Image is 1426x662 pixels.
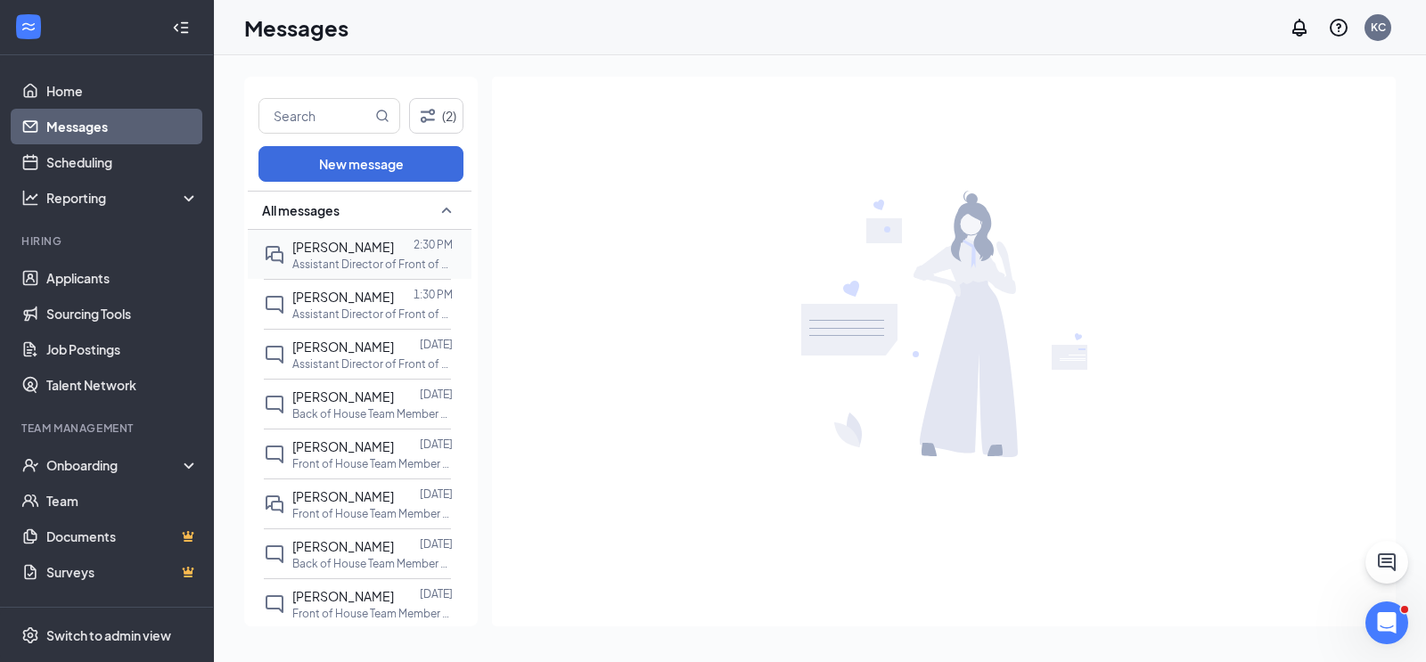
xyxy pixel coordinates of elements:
[46,189,200,207] div: Reporting
[292,438,394,454] span: [PERSON_NAME]
[292,456,453,471] p: Front of House Team Member at [DEMOGRAPHIC_DATA]-fil-A Winterpock at [GEOGRAPHIC_DATA]
[409,98,463,134] button: Filter (2)
[264,593,285,615] svg: ChatInactive
[20,18,37,36] svg: WorkstreamLogo
[1371,20,1386,35] div: KC
[21,189,39,207] svg: Analysis
[262,201,340,219] span: All messages
[46,296,199,331] a: Sourcing Tools
[292,488,394,504] span: [PERSON_NAME]
[420,337,453,352] p: [DATE]
[46,73,199,109] a: Home
[292,538,394,554] span: [PERSON_NAME]
[264,294,285,315] svg: ChatInactive
[1328,17,1349,38] svg: QuestionInfo
[414,287,453,302] p: 1:30 PM
[292,588,394,604] span: [PERSON_NAME]
[420,586,453,601] p: [DATE]
[417,105,438,127] svg: Filter
[264,543,285,565] svg: ChatInactive
[292,356,453,372] p: Assistant Director of Front of House at [GEOGRAPHIC_DATA]
[46,260,199,296] a: Applicants
[258,146,463,182] button: New message
[292,239,394,255] span: [PERSON_NAME]
[292,289,394,305] span: [PERSON_NAME]
[21,626,39,644] svg: Settings
[264,244,285,266] svg: DoubleChat
[46,519,199,554] a: DocumentsCrown
[264,494,285,515] svg: DoubleChat
[21,421,195,436] div: Team Management
[244,12,348,43] h1: Messages
[264,344,285,365] svg: ChatInactive
[264,394,285,415] svg: ChatInactive
[292,606,453,621] p: Front of House Team Member at [DEMOGRAPHIC_DATA]-fil-A Winterpock at [GEOGRAPHIC_DATA]
[46,144,199,180] a: Scheduling
[420,437,453,452] p: [DATE]
[46,109,199,144] a: Messages
[1365,541,1408,584] button: ChatActive
[46,456,184,474] div: Onboarding
[1376,552,1397,573] svg: ChatActive
[420,486,453,502] p: [DATE]
[46,554,199,590] a: SurveysCrown
[414,237,453,252] p: 2:30 PM
[46,483,199,519] a: Team
[292,406,453,421] p: Back of House Team Member at [DEMOGRAPHIC_DATA]-fil-A Winterpock at [GEOGRAPHIC_DATA]
[375,109,389,123] svg: MagnifyingGlass
[292,339,394,355] span: [PERSON_NAME]
[420,536,453,552] p: [DATE]
[21,456,39,474] svg: UserCheck
[46,331,199,367] a: Job Postings
[292,306,453,322] p: Assistant Director of Front of House at [GEOGRAPHIC_DATA]
[436,200,457,221] svg: SmallChevronUp
[292,556,453,571] p: Back of House Team Member at [DEMOGRAPHIC_DATA]-fil-A Winterpock at [GEOGRAPHIC_DATA]
[259,99,372,133] input: Search
[46,367,199,403] a: Talent Network
[264,444,285,465] svg: ChatInactive
[21,233,195,249] div: Hiring
[292,388,394,405] span: [PERSON_NAME]
[292,506,453,521] p: Front of House Team Member at [DEMOGRAPHIC_DATA]-fil-A Winterpock at [GEOGRAPHIC_DATA]
[1365,601,1408,644] iframe: Intercom live chat
[1289,17,1310,38] svg: Notifications
[172,19,190,37] svg: Collapse
[46,626,171,644] div: Switch to admin view
[420,387,453,402] p: [DATE]
[292,257,453,272] p: Assistant Director of Front of House at [GEOGRAPHIC_DATA]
